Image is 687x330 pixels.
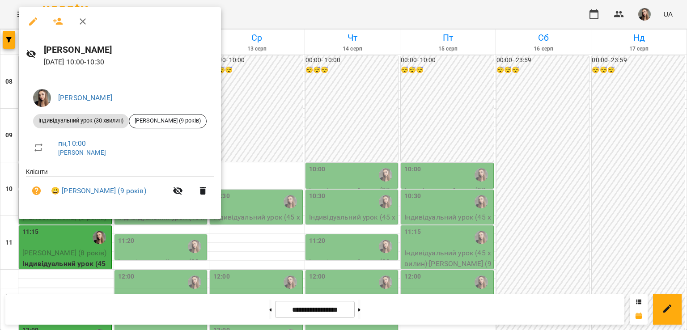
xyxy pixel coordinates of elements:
[33,117,129,125] span: Індивідуальний урок (30 хвилин)
[129,117,206,125] span: [PERSON_NAME] (9 років)
[26,180,47,202] button: Візит ще не сплачено. Додати оплату?
[58,139,86,148] a: пн , 10:00
[51,186,146,196] a: 😀 [PERSON_NAME] (9 років)
[58,149,106,156] a: [PERSON_NAME]
[129,114,207,128] div: [PERSON_NAME] (9 років)
[44,57,214,68] p: [DATE] 10:00 - 10:30
[44,43,214,57] h6: [PERSON_NAME]
[58,93,112,102] a: [PERSON_NAME]
[33,89,51,107] img: 6616469b542043e9b9ce361bc48015fd.jpeg
[26,167,214,209] ul: Клієнти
